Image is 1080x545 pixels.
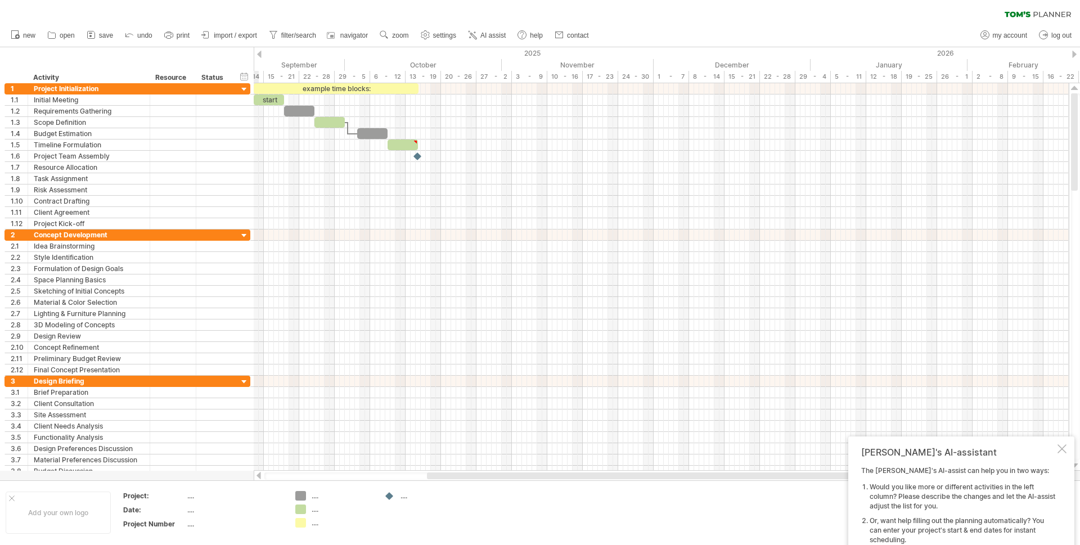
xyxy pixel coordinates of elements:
[441,71,476,83] div: 20 - 26
[1036,28,1075,43] a: log out
[34,443,144,454] div: Design Preferences Discussion
[11,162,28,173] div: 1.7
[187,519,282,529] div: ....
[254,94,284,105] div: start
[866,71,902,83] div: 12 - 18
[312,518,373,528] div: ....
[34,297,144,308] div: Material & Color Selection
[34,83,144,94] div: Project Initialization
[11,353,28,364] div: 2.11
[23,31,35,39] span: new
[1051,31,1072,39] span: log out
[177,31,190,39] span: print
[993,31,1027,39] span: my account
[122,28,156,43] a: undo
[11,184,28,195] div: 1.9
[11,139,28,150] div: 1.5
[345,59,502,71] div: October 2025
[11,387,28,398] div: 3.1
[34,106,144,116] div: Requirements Gathering
[370,71,406,83] div: 6 - 12
[299,71,335,83] div: 22 - 28
[99,31,113,39] span: save
[199,28,260,43] a: import / export
[34,274,144,285] div: Space Planning Basics
[312,491,373,501] div: ....
[583,71,618,83] div: 17 - 23
[34,162,144,173] div: Resource Allocation
[8,28,39,43] a: new
[155,72,190,83] div: Resource
[281,31,316,39] span: filter/search
[724,71,760,83] div: 15 - 21
[795,71,831,83] div: 29 - 4
[11,94,28,105] div: 1.1
[123,505,185,515] div: Date:
[34,387,144,398] div: Brief Preparation
[34,286,144,296] div: Sketching of Initial Concepts
[34,117,144,128] div: Scope Definition
[34,128,144,139] div: Budget Estimation
[973,71,1008,83] div: 2 - 8
[654,71,689,83] div: 1 - 7
[937,71,973,83] div: 26 - 1
[618,71,654,83] div: 24 - 30
[11,454,28,465] div: 3.7
[392,31,408,39] span: zoom
[418,28,460,43] a: settings
[34,398,144,409] div: Client Consultation
[480,31,506,39] span: AI assist
[34,196,144,206] div: Contract Drafting
[34,466,144,476] div: Budget Discussion
[11,229,28,240] div: 2
[902,71,937,83] div: 19 - 25
[552,28,592,43] a: contact
[11,241,28,251] div: 2.1
[11,398,28,409] div: 3.2
[34,331,144,341] div: Design Review
[831,71,866,83] div: 5 - 11
[254,83,418,94] div: example time blocks:
[34,353,144,364] div: Preliminary Budget Review
[11,83,28,94] div: 1
[11,263,28,274] div: 2.3
[11,151,28,161] div: 1.6
[34,173,144,184] div: Task Assignment
[34,139,144,150] div: Timeline Formulation
[433,31,456,39] span: settings
[11,364,28,375] div: 2.12
[400,491,462,501] div: ....
[811,59,967,71] div: January 2026
[161,28,193,43] a: print
[34,218,144,229] div: Project Kick-off
[11,117,28,128] div: 1.3
[515,28,546,43] a: help
[11,319,28,330] div: 2.8
[34,229,144,240] div: Concept Development
[34,241,144,251] div: Idea Brainstorming
[11,106,28,116] div: 1.2
[34,342,144,353] div: Concept Refinement
[264,71,299,83] div: 15 - 21
[34,376,144,386] div: Design Briefing
[530,31,543,39] span: help
[406,71,441,83] div: 13 - 19
[84,28,116,43] a: save
[34,409,144,420] div: Site Assessment
[567,31,589,39] span: contact
[11,128,28,139] div: 1.4
[11,218,28,229] div: 1.12
[11,196,28,206] div: 1.10
[34,432,144,443] div: Functionality Analysis
[34,364,144,375] div: Final Concept Presentation
[33,72,143,83] div: Activity
[34,94,144,105] div: Initial Meeting
[34,151,144,161] div: Project Team Assembly
[266,28,319,43] a: filter/search
[760,71,795,83] div: 22 - 28
[11,342,28,353] div: 2.10
[214,31,257,39] span: import / export
[34,319,144,330] div: 3D Modeling of Concepts
[201,72,226,83] div: Status
[11,331,28,341] div: 2.9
